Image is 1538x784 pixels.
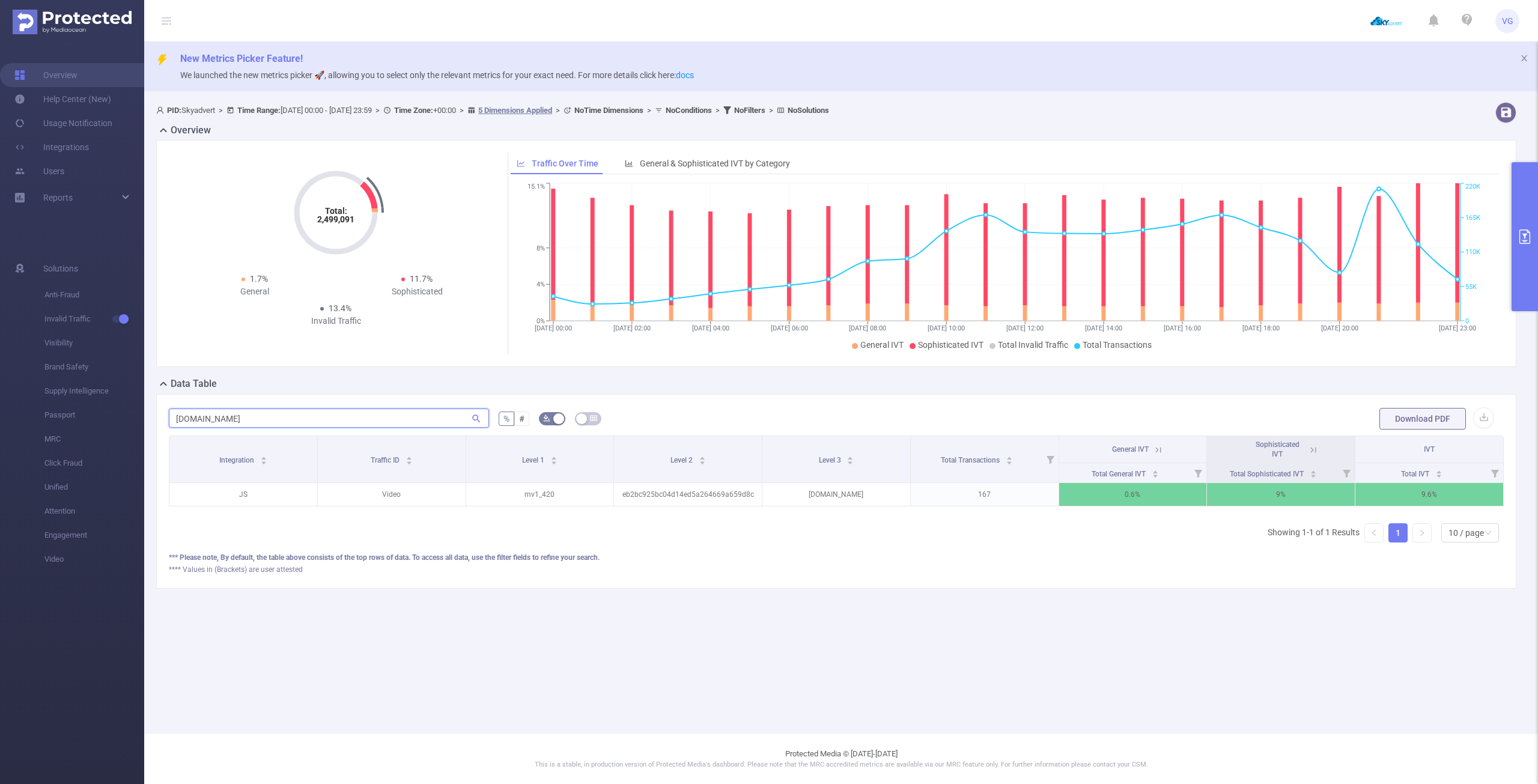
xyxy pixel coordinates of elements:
[156,106,829,115] span: Skyadvert [DATE] 00:00 - [DATE] 23:59 +00:00
[666,106,712,115] b: No Conditions
[1465,249,1480,257] tspan: 110K
[44,283,144,307] span: Anti-Fraud
[1190,463,1206,482] i: Filter menu
[406,460,412,463] i: icon: caret-down
[14,135,89,159] a: Integrations
[1268,523,1360,542] li: Showing 1-1 of 1 Results
[1006,460,1013,463] i: icon: caret-down
[1321,324,1358,332] tspan: [DATE] 20:00
[911,483,1059,506] p: 167
[14,63,78,87] a: Overview
[169,564,1504,575] div: **** Values in (Brackets) are user attested
[527,183,545,191] tspan: 15.1%
[180,70,694,80] span: We launched the new metrics picker 🚀, allowing you to select only the relevant metrics for your e...
[250,274,268,284] span: 1.7%
[171,123,211,138] h2: Overview
[44,403,144,427] span: Passport
[613,324,650,332] tspan: [DATE] 02:00
[44,331,144,355] span: Visibility
[1520,54,1528,62] i: icon: close
[44,307,144,331] span: Invalid Traffic
[394,106,433,115] b: Time Zone:
[219,456,256,464] span: Integration
[625,159,633,168] i: icon: bar-chart
[1401,470,1431,478] span: Total IVT
[712,106,723,115] span: >
[169,552,1504,563] div: *** Please note, By default, the table above consists of the top rows of data. To access all data...
[522,456,546,464] span: Level 1
[1486,463,1503,482] i: Filter menu
[1465,214,1480,222] tspan: 165K
[1152,473,1158,476] i: icon: caret-down
[1439,324,1476,332] tspan: [DATE] 23:00
[1230,470,1305,478] span: Total Sophisticated IVT
[174,285,336,298] div: General
[1448,524,1484,542] div: 10 / page
[156,106,167,114] i: icon: user
[371,456,401,464] span: Traffic ID
[1465,317,1469,325] tspan: 0
[456,106,467,115] span: >
[734,106,765,115] b: No Filters
[1006,324,1044,332] tspan: [DATE] 12:00
[1465,183,1480,191] tspan: 220K
[1310,469,1317,476] div: Sort
[532,159,598,168] span: Traffic Over Time
[1370,529,1378,536] i: icon: left
[1424,445,1435,454] span: IVT
[860,340,904,350] span: General IVT
[1310,473,1317,476] i: icon: caret-down
[849,324,886,332] tspan: [DATE] 08:00
[255,315,417,327] div: Invalid Traffic
[1006,455,1013,458] i: icon: caret-up
[44,427,144,451] span: MRC
[552,106,564,115] span: >
[536,245,545,252] tspan: 8%
[590,415,597,422] i: icon: table
[1112,445,1149,454] span: General IVT
[1412,523,1432,542] li: Next Page
[260,460,267,463] i: icon: caret-down
[336,285,498,298] div: Sophisticated
[770,324,807,332] tspan: [DATE] 06:00
[1042,436,1059,482] i: Filter menu
[44,355,144,379] span: Brand Safety
[1364,523,1384,542] li: Previous Page
[543,415,550,422] i: icon: bg-colors
[180,53,303,64] span: New Metrics Picker Feature!
[517,159,525,168] i: icon: line-chart
[941,456,1002,464] span: Total Transactions
[699,455,706,462] div: Sort
[1092,470,1147,478] span: Total General IVT
[535,324,572,332] tspan: [DATE] 00:00
[1059,483,1207,506] p: 0.6%
[536,281,545,288] tspan: 4%
[260,455,267,462] div: Sort
[536,317,545,325] tspan: 0%
[550,460,557,463] i: icon: caret-down
[640,159,790,168] span: General & Sophisticated IVT by Category
[1006,455,1013,462] div: Sort
[1338,463,1355,482] i: Filter menu
[44,523,144,547] span: Engagement
[1152,469,1159,476] div: Sort
[43,257,78,281] span: Solutions
[1435,469,1442,472] i: icon: caret-up
[699,455,705,458] i: icon: caret-up
[14,111,112,135] a: Usage Notification
[156,54,168,66] i: icon: thunderbolt
[1435,473,1442,476] i: icon: caret-down
[410,274,433,284] span: 11.7%
[918,340,983,350] span: Sophisticated IVT
[325,206,347,216] tspan: Total:
[1520,52,1528,65] button: icon: close
[169,409,489,428] input: Search...
[676,70,694,80] a: docs
[614,483,762,506] p: eb2bc925bc04d14ed5a264669a659d8c
[847,455,854,462] div: Sort
[215,106,226,115] span: >
[1435,469,1442,476] div: Sort
[169,483,317,506] p: JS
[318,483,466,506] p: Video
[1485,529,1492,538] i: icon: down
